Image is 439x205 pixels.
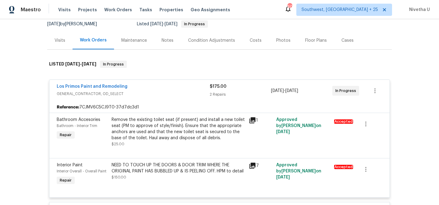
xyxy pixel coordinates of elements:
div: Photos [276,37,291,44]
span: - [271,88,298,94]
span: Bathroom - Interior Trim [57,124,97,128]
div: 7 [249,162,273,169]
span: [DATE] [271,89,284,93]
div: 606 [287,4,292,10]
div: Remove the existing toilet seat (if present) and install a new toilet seat (PM to approve of styl... [112,117,245,141]
span: Visits [58,7,71,13]
span: Approved by [PERSON_NAME] on [276,118,321,134]
span: - [65,62,96,66]
span: [DATE] [276,175,290,179]
span: Maestro [21,7,41,13]
b: Reference: [57,104,79,110]
span: In Progress [101,61,126,67]
span: [DATE] [165,22,177,26]
span: Tasks [139,8,152,12]
em: Accepted [334,119,353,124]
span: Southwest, [GEOGRAPHIC_DATA] + 25 [302,7,378,13]
div: Cases [341,37,354,44]
div: 7CJMV6C5CJ9T0-37d7dc3d1 [49,102,390,113]
span: [DATE] [285,89,298,93]
span: Nivetha U [407,7,430,13]
div: Work Orders [80,37,107,43]
span: [DATE] [82,62,96,66]
span: Repair [57,132,74,138]
div: Floor Plans [305,37,327,44]
span: [DATE] [276,130,290,134]
span: Work Orders [104,7,132,13]
span: Projects [78,7,97,13]
div: Condition Adjustments [188,37,235,44]
span: $175.00 [210,84,227,89]
span: Approved by [PERSON_NAME] on [276,163,321,179]
span: Repair [57,177,74,183]
span: Properties [159,7,183,13]
span: Interior Overall - Overall Paint [57,169,106,173]
span: In Progress [335,88,359,94]
span: In Progress [182,22,207,26]
span: Bathroom Accesories [57,118,100,122]
span: [DATE] [47,22,60,26]
em: Accepted [334,165,353,169]
div: LISTED [DATE]-[DATE]In Progress [47,55,392,74]
span: Geo Assignments [191,7,230,13]
div: Visits [55,37,65,44]
a: Los Primos Paint and Remodeling [57,84,127,89]
span: Interior Paint [57,163,83,167]
span: Listed [137,22,208,26]
div: Costs [250,37,262,44]
div: Notes [162,37,173,44]
span: $150.00 [112,175,126,179]
div: Maintenance [121,37,147,44]
span: [DATE] [150,22,163,26]
div: 1 [249,117,273,124]
div: by [PERSON_NAME] [47,20,104,28]
span: GENERAL_CONTRACTOR, OD_SELECT [57,91,210,97]
div: NEED TO TOUCH UP THE DOORS & DOOR TRIM WHERE THE ORIGINAL PAINT HAS BUBBLED UP & IS PEELING OFF. ... [112,162,245,174]
h6: LISTED [49,61,96,68]
div: 2 Repairs [210,91,271,97]
span: $25.00 [112,142,124,146]
span: [DATE] [65,62,80,66]
span: - [150,22,177,26]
